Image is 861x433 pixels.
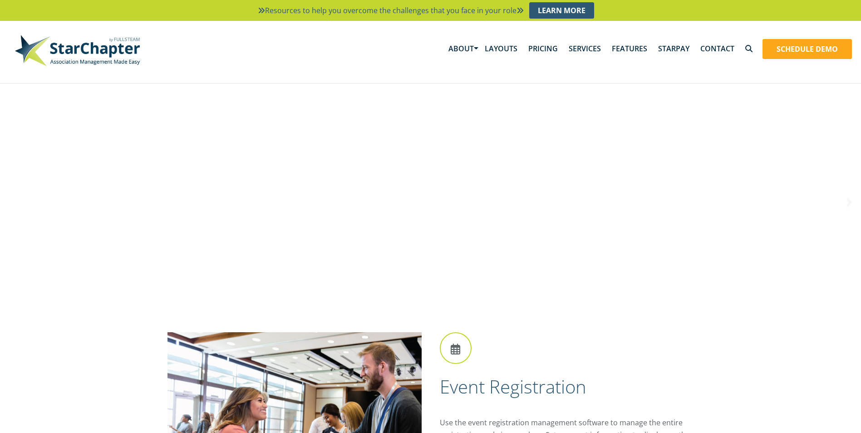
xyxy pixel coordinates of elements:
a: Learn More [529,2,594,19]
a: StarPay [653,34,695,63]
a: Services [563,34,606,63]
a: About [443,34,479,63]
a: Contact [695,34,740,63]
a: Next [847,187,861,210]
a: Layouts [479,34,523,63]
img: StarChapter-with-Tagline-Main-500.jpg [9,30,145,71]
li: Resources to help you overcome the challenges that you face in your role [253,2,599,19]
a: Pricing [523,34,563,63]
h2: Event Registration [440,375,694,399]
a: Schedule Demo [763,39,851,59]
a: Features [606,34,653,63]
